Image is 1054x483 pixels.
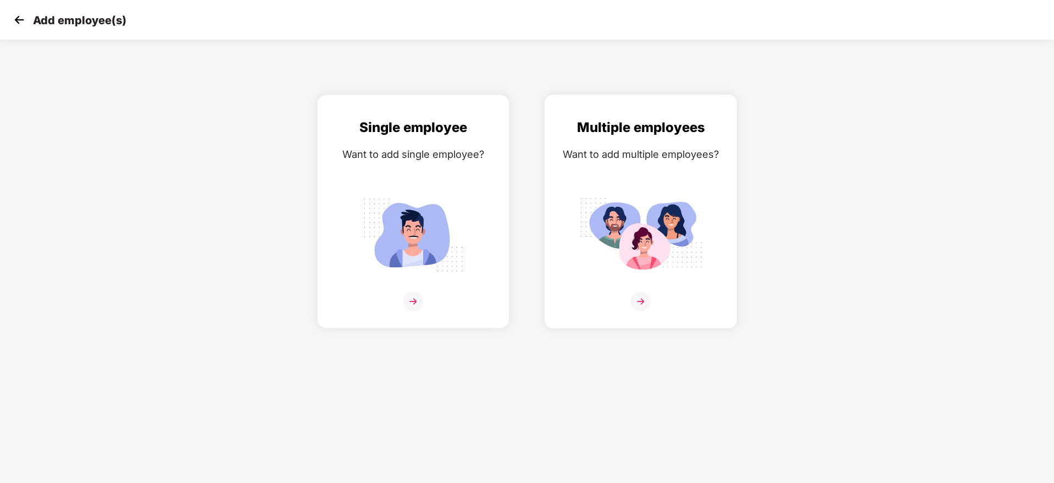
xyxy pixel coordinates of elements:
[329,146,498,162] div: Want to add single employee?
[556,146,725,162] div: Want to add multiple employees?
[631,292,651,311] img: svg+xml;base64,PHN2ZyB4bWxucz0iaHR0cDovL3d3dy53My5vcmcvMjAwMC9zdmciIHdpZHRoPSIzNiIgaGVpZ2h0PSIzNi...
[11,12,27,28] img: svg+xml;base64,PHN2ZyB4bWxucz0iaHR0cDovL3d3dy53My5vcmcvMjAwMC9zdmciIHdpZHRoPSIzMCIgaGVpZ2h0PSIzMC...
[403,292,423,311] img: svg+xml;base64,PHN2ZyB4bWxucz0iaHR0cDovL3d3dy53My5vcmcvMjAwMC9zdmciIHdpZHRoPSIzNiIgaGVpZ2h0PSIzNi...
[329,117,498,138] div: Single employee
[579,192,702,278] img: svg+xml;base64,PHN2ZyB4bWxucz0iaHR0cDovL3d3dy53My5vcmcvMjAwMC9zdmciIGlkPSJNdWx0aXBsZV9lbXBsb3llZS...
[33,14,126,27] p: Add employee(s)
[352,192,475,278] img: svg+xml;base64,PHN2ZyB4bWxucz0iaHR0cDovL3d3dy53My5vcmcvMjAwMC9zdmciIGlkPSJTaW5nbGVfZW1wbG95ZWUiIH...
[556,117,725,138] div: Multiple employees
